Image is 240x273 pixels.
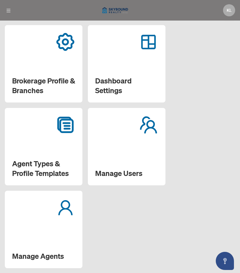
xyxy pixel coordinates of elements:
[98,3,132,18] img: logo
[12,76,75,95] h2: Brokerage Profile & Branches
[216,252,234,270] button: Open asap
[227,7,232,14] span: KL
[12,159,75,178] h2: Agent Types & Profile Templates
[6,8,11,13] span: menu
[95,168,158,178] h2: Manage Users
[95,76,158,95] h2: Dashboard Settings
[12,251,75,261] h2: Manage Agents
